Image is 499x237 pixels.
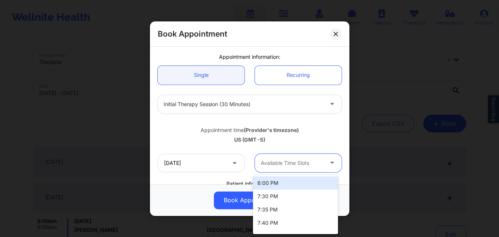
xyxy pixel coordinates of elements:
[164,95,323,113] div: Initial Therapy Session (30 minutes)
[153,53,347,61] div: Appointment information:
[253,176,338,190] div: 6:00 PM
[153,180,347,187] div: Patient information:
[158,126,342,133] div: Appointment time
[253,190,338,203] div: 7:30 PM
[253,216,338,230] div: 7:40 PM
[158,153,245,172] input: MM/DD/YYYY
[158,29,227,39] h2: Book Appointment
[214,191,286,209] button: Book Appointment
[253,203,338,216] div: 7:35 PM
[255,65,342,84] a: Recurring
[158,136,342,143] div: US (GMT -5)
[244,126,299,133] b: (Provider's timezone)
[158,65,245,84] a: Single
